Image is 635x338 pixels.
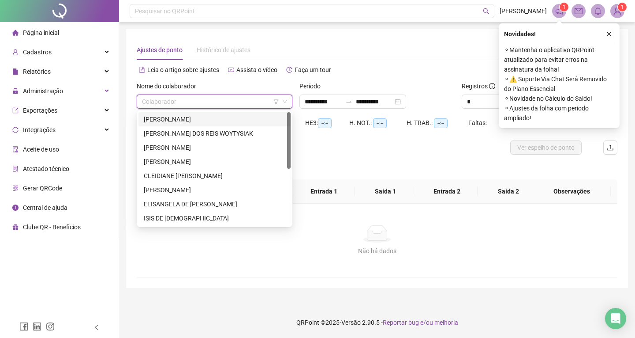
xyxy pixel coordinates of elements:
[144,129,285,138] div: [PERSON_NAME] DOS REIS WOYTYSIAK
[504,45,614,74] span: ⚬ Mantenha o aplicativo QRPoint atualizado para evitar erros na assinatura da folha!
[606,31,612,37] span: close
[295,66,331,73] span: Faça um tour
[197,46,250,53] span: Histórico de ajustes
[12,146,19,152] span: audit
[563,4,566,10] span: 1
[144,171,285,181] div: CLEIDIANE [PERSON_NAME]
[144,157,285,167] div: [PERSON_NAME]
[483,8,489,15] span: search
[416,179,478,204] th: Entrada 2
[119,307,635,338] footer: QRPoint © 2025 - 2.90.5 -
[33,322,41,331] span: linkedin
[299,81,326,91] label: Período
[349,118,407,128] div: H. NOT.:
[23,68,51,75] span: Relatórios
[23,146,59,153] span: Aceite de uso
[318,118,332,128] span: --:--
[137,81,202,91] label: Nome do colaborador
[138,126,291,141] div: ANA MELISSA DOS REIS WOYTYSIAK
[228,67,234,73] span: youtube
[138,183,291,197] div: CRISLANE CAMPOS PINTO
[434,118,448,128] span: --:--
[137,46,183,53] span: Ajustes de ponto
[462,81,495,91] span: Registros
[12,49,19,55] span: user-add
[144,114,285,124] div: [PERSON_NAME]
[286,67,292,73] span: history
[138,169,291,183] div: CLEIDIANE MARIA SOARES DA SILVA
[12,30,19,36] span: home
[478,179,539,204] th: Saída 2
[138,112,291,126] div: ANA CAROLINNE SOUZA SANTOS SILVA
[540,186,604,196] span: Observações
[500,6,547,16] span: [PERSON_NAME]
[12,166,19,172] span: solution
[23,165,69,172] span: Atestado técnico
[144,143,285,152] div: [PERSON_NAME]
[510,141,582,155] button: Ver espelho de ponto
[489,83,495,89] span: info-circle
[12,107,19,114] span: export
[504,94,614,103] span: ⚬ Novidade no Cálculo do Saldo!
[611,4,624,18] img: 77546
[19,322,28,331] span: facebook
[93,324,100,330] span: left
[138,211,291,225] div: ISIS DE JESUS SANTOS
[12,88,19,94] span: lock
[23,49,52,56] span: Cadastros
[273,99,279,104] span: filter
[605,308,626,329] div: Open Intercom Messenger
[23,224,81,231] span: Clube QR - Beneficios
[147,246,607,256] div: Não há dados
[345,98,352,105] span: to
[607,144,614,151] span: upload
[12,205,19,211] span: info-circle
[144,185,285,195] div: [PERSON_NAME]
[373,118,387,128] span: --:--
[293,179,355,204] th: Entrada 1
[139,67,145,73] span: file-text
[144,213,285,223] div: ISIS DE [DEMOGRAPHIC_DATA]
[555,7,563,15] span: notification
[23,107,57,114] span: Exportações
[560,3,568,11] sup: 1
[23,87,63,95] span: Administração
[147,66,219,73] span: Leia o artigo sobre ajustes
[12,68,19,75] span: file
[138,197,291,211] div: ELISANGELA DE JESUS ARAUJO
[138,155,291,169] div: BARBARA QUECIA SANTOS DE SANTANA
[407,118,468,128] div: H. TRAB.:
[23,204,67,211] span: Central de ajuda
[621,4,624,10] span: 1
[12,224,19,230] span: gift
[575,7,583,15] span: mail
[46,322,55,331] span: instagram
[618,3,627,11] sup: Atualize o seu contato no menu Meus Dados
[23,185,62,192] span: Gerar QRCode
[468,119,488,126] span: Faltas:
[504,29,536,39] span: Novidades !
[383,319,458,326] span: Reportar bug e/ou melhoria
[345,98,352,105] span: swap-right
[144,199,285,209] div: ELISANGELA DE [PERSON_NAME]
[355,179,416,204] th: Saída 1
[23,29,59,36] span: Página inicial
[533,179,611,204] th: Observações
[236,66,277,73] span: Assista o vídeo
[504,103,614,123] span: ⚬ Ajustes da folha com período ampliado!
[341,319,361,326] span: Versão
[305,118,349,128] div: HE 3:
[138,141,291,155] div: ANNA LUIZA NOGUEIRA SENNA
[504,74,614,94] span: ⚬ ⚠️ Suporte Via Chat Será Removido do Plano Essencial
[12,185,19,191] span: qrcode
[23,126,56,133] span: Integrações
[12,127,19,133] span: sync
[282,99,288,104] span: down
[594,7,602,15] span: bell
